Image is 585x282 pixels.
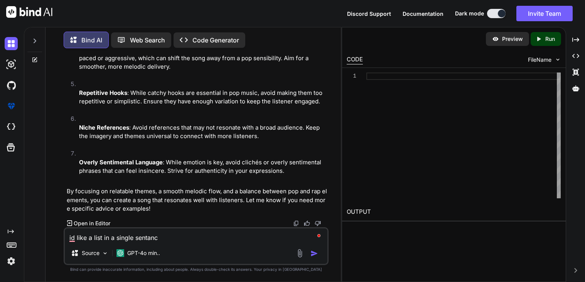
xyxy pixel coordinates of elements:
p: : While emotion is key, avoid clichés or overly sentimental phrases that can feel insincere. Stri... [79,158,327,176]
p: Bind can provide inaccurate information, including about people. Always double-check its answers.... [64,267,329,272]
p: By focusing on relatable themes, a smooth melodic flow, and a balance between pop and rap element... [67,187,327,213]
button: Invite Team [516,6,573,21]
img: icon [310,250,318,257]
p: Bind AI [81,35,102,45]
img: premium [5,100,18,113]
img: dislike [315,220,321,226]
img: GPT-4o mini [116,249,124,257]
strong: Niche References [79,124,129,131]
img: chevron down [555,56,561,63]
img: settings [5,255,18,268]
p: Code Generator [192,35,239,45]
img: cloudideIcon [5,120,18,133]
img: githubDark [5,79,18,92]
button: Documentation [403,10,443,18]
div: CODE [347,55,363,64]
span: Discord Support [347,10,391,17]
img: darkAi-studio [5,58,18,71]
div: 1 [347,73,356,80]
p: Web Search [130,35,165,45]
strong: Repetitive Hooks [79,89,127,96]
img: Pick Models [102,250,108,257]
p: : While catchy hooks are essential in pop music, avoid making them too repetitive or simplistic. ... [79,89,327,106]
span: Documentation [403,10,443,17]
p: Source [82,249,99,257]
p: : While blending rap is great, avoid making the verses too fast-paced or aggressive, which can sh... [79,45,327,71]
img: copy [293,220,299,226]
img: Bind AI [6,6,52,18]
img: attachment [295,249,304,258]
p: Run [545,35,555,43]
p: Open in Editor [74,220,110,227]
img: like [304,220,310,226]
span: FileName [528,56,551,64]
span: Dark mode [455,10,484,17]
p: Preview [502,35,523,43]
button: Discord Support [347,10,391,18]
p: GPT-4o min.. [127,249,160,257]
img: preview [492,35,499,42]
h2: OUTPUT [342,203,566,221]
img: darkChat [5,37,18,50]
strong: Overly Sentimental Language [79,159,163,166]
textarea: To enrich screen reader interactions, please activate Accessibility in Grammarly extension settings [65,228,327,242]
p: : Avoid references that may not resonate with a broad audience. Keep the imagery and themes unive... [79,123,327,141]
